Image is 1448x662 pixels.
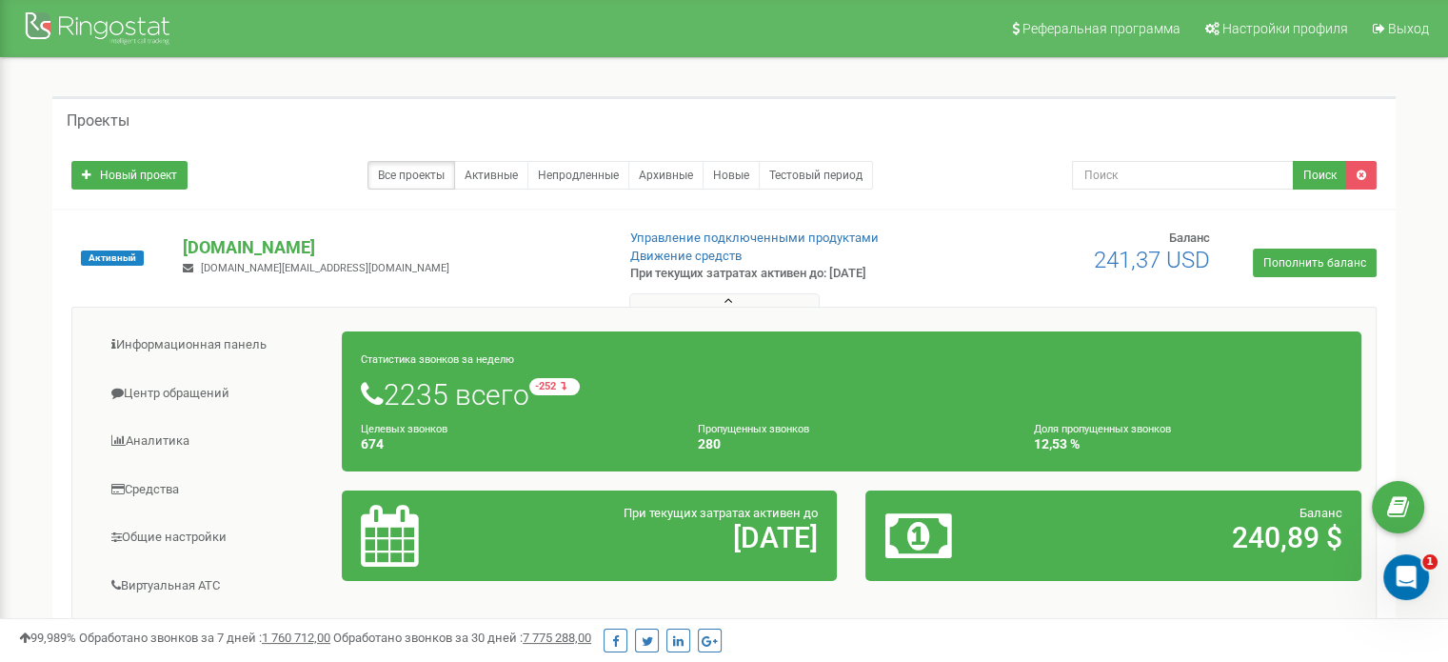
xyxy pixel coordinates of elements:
[87,418,343,465] a: Аналитика
[630,231,879,245] a: Управление подключенными продуктами
[1072,161,1294,190] input: Поиск
[1293,161,1347,190] button: Поиск
[87,563,343,610] a: Виртуальная АТС
[1222,21,1348,36] span: Настройки профиля
[361,437,669,451] h4: 674
[81,251,144,266] span: Активный
[698,423,809,435] small: Пропущенных звонков
[630,265,935,283] p: При текущих затратах активен до: [DATE]
[183,235,599,260] p: [DOMAIN_NAME]
[1388,21,1429,36] span: Выход
[529,378,580,395] small: -252
[87,371,343,417] a: Центр обращений
[79,631,330,645] span: Обработано звонков за 7 дней :
[698,437,1006,451] h4: 280
[523,522,818,553] h2: [DATE]
[628,161,704,190] a: Архивные
[1047,522,1342,553] h2: 240,89 $
[87,514,343,561] a: Общие настройки
[333,631,591,645] span: Обработано звонков за 30 дней :
[1422,554,1438,570] span: 1
[367,161,455,190] a: Все проекты
[87,322,343,369] a: Информационная панель
[1022,21,1180,36] span: Реферальная программа
[1034,437,1342,451] h4: 12,53 %
[630,249,742,263] a: Движение средств
[759,161,873,190] a: Тестовый период
[201,262,449,274] span: [DOMAIN_NAME][EMAIL_ADDRESS][DOMAIN_NAME]
[454,161,528,190] a: Активные
[87,467,343,513] a: Средства
[1383,554,1429,600] iframe: Intercom live chat
[67,112,129,130] h5: Проекты
[87,611,343,657] a: Сквозная аналитика
[1253,249,1377,277] a: Пополнить баланс
[361,423,447,435] small: Целевых звонков
[1094,247,1210,273] span: 241,37 USD
[361,378,1342,411] h1: 2235 всего
[703,161,760,190] a: Новые
[1299,506,1342,520] span: Баланс
[262,631,330,645] u: 1 760 712,00
[71,161,188,190] a: Новый проект
[527,161,629,190] a: Непродленные
[624,506,818,520] span: При текущих затратах активен до
[361,353,514,366] small: Статистика звонков за неделю
[523,631,591,645] u: 7 775 288,00
[19,631,76,645] span: 99,989%
[1169,231,1210,245] span: Баланс
[1034,423,1171,435] small: Доля пропущенных звонков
